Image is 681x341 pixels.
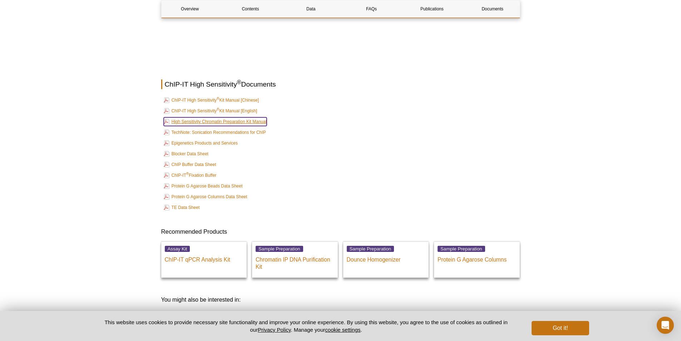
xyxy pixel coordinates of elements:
[464,0,521,18] a: Documents
[252,242,338,278] a: Sample Preparation Chromatin IP DNA Purification Kit
[164,96,259,104] a: ChIP-IT High Sensitivity®Kit Manual [Chinese]
[657,317,674,334] div: Open Intercom Messenger
[217,107,219,111] sup: ®
[164,203,200,212] a: TE Data Sheet
[434,242,520,278] a: Sample Preparation Protein G Agarose Columns
[282,0,339,18] a: Data
[164,171,217,180] a: ChIP-IT®Fixation Buffer
[161,296,520,304] h3: You might also be interested in:
[161,228,520,236] h3: Recommended Products
[165,253,243,263] p: ChIP-IT qPCR Analysis Kit
[532,321,589,335] button: Got it!
[164,160,216,169] a: ChIP Buffer Data Sheet
[92,318,520,333] p: This website uses cookies to provide necessary site functionality and improve your online experie...
[404,0,460,18] a: Publications
[186,172,189,176] sup: ®
[164,117,267,126] a: High Sensitivity Chromatin Preparation Kit Manual
[164,150,208,158] a: Blocker Data Sheet
[325,327,360,333] button: cookie settings
[164,107,257,115] a: ChIP-IT High Sensitivity®Kit Manual [English]
[161,79,520,89] h2: ChIP-IT High Sensitivity Documents
[258,327,291,333] a: Privacy Policy
[256,246,303,252] span: Sample Preparation
[173,310,207,317] a: ChIP 101 eBook
[164,193,247,201] a: Protein G Agarose Columns Data Sheet
[237,79,241,85] sup: ®
[343,242,429,278] a: Sample Preparation Dounce Homogenizer
[347,253,425,263] p: Dounce Homogenizer
[438,253,516,263] p: Protein G Agarose Columns
[164,139,238,147] a: Epigenetics Products and Services
[222,0,279,18] a: Contents
[161,242,247,278] a: Assay Kit ChIP-IT qPCR Analysis Kit
[164,182,243,190] a: Protein G Agarose Beads Data Sheet
[162,0,218,18] a: Overview
[165,246,190,252] span: Assay Kit
[347,246,394,252] span: Sample Preparation
[438,246,485,252] span: Sample Preparation
[343,0,400,18] a: FAQs
[164,128,266,137] a: TechNote: Sonication Recommendations for ChIP
[217,97,219,101] sup: ®
[256,253,334,271] p: Chromatin IP DNA Purification Kit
